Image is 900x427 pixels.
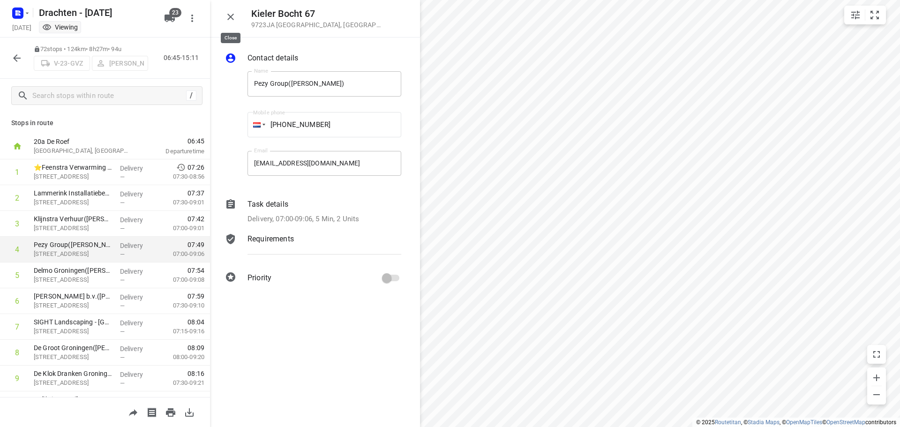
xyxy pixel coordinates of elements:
[34,214,112,224] p: Klijnstra Verhuur(Cindy Schutte)
[32,89,186,103] input: Search stops within route
[160,9,179,28] button: 23
[34,395,112,404] p: Defibrion B.V.(Lieke Holthof)
[120,267,155,276] p: Delivery
[251,21,382,29] p: 9723JA [GEOGRAPHIC_DATA] , [GEOGRAPHIC_DATA]
[158,378,204,388] p: 07:30-09:21
[120,199,125,206] span: —
[247,272,271,284] p: Priority
[120,292,155,302] p: Delivery
[15,374,19,383] div: 9
[186,90,196,101] div: /
[120,215,155,225] p: Delivery
[247,199,288,210] p: Task details
[158,224,204,233] p: 07:00-09:01
[187,395,204,404] span: 08:21
[187,369,204,378] span: 08:16
[11,118,199,128] p: Stops in route
[34,317,112,327] p: SIGHT Landscaping - Groningen(Lourens Vels)
[225,233,401,262] div: Requirements
[34,327,112,336] p: [STREET_ADDRESS]
[187,188,204,198] span: 07:37
[34,240,112,249] p: Pezy Group([PERSON_NAME])
[120,344,155,353] p: Delivery
[15,348,19,357] div: 8
[15,194,19,202] div: 2
[187,163,204,172] span: 07:26
[120,328,125,335] span: —
[158,249,204,259] p: 07:00-09:06
[225,199,401,225] div: Task detailsDelivery, 07:00-09:06, 5 Min, 2 Units
[158,172,204,181] p: 07:30-08:56
[15,219,19,228] div: 3
[120,370,155,379] p: Delivery
[34,343,112,352] p: De Groot Groningen(Irma Timmer)
[120,380,125,387] span: —
[34,275,112,285] p: Egersundweg 13A, Groningen
[715,419,741,426] a: Routetitan
[120,251,125,258] span: —
[844,6,886,24] div: small contained button group
[142,407,161,416] span: Print shipping labels
[15,245,19,254] div: 4
[34,224,112,233] p: [STREET_ADDRESS]
[34,188,112,198] p: Lammerink Installatiebedrijf Groningen(Niels Wijering)
[120,396,155,405] p: Delivery
[34,249,112,259] p: [STREET_ADDRESS]
[120,225,125,232] span: —
[42,22,78,32] div: Viewing
[120,318,155,328] p: Delivery
[158,352,204,362] p: 08:00-09:20
[34,378,112,388] p: Kieler Bocht 43, Groningen
[34,266,112,275] p: Delmo Groningen(Flip Meijer)
[696,419,896,426] li: © 2025 , © , © © contributors
[158,198,204,207] p: 07:30-09:01
[15,322,19,331] div: 7
[161,407,180,416] span: Print route
[158,275,204,285] p: 07:00-09:08
[34,45,148,54] p: 72 stops • 124km • 8h27m • 94u
[183,9,202,28] button: More
[225,52,401,66] div: Contact details
[120,277,125,284] span: —
[865,6,884,24] button: Fit zoom
[187,266,204,275] span: 07:54
[34,369,112,378] p: De Klok Dranken Groningen(Jan Hommes)
[247,52,298,64] p: Contact details
[247,233,294,245] p: Requirements
[120,164,155,173] p: Delivery
[247,112,401,137] input: 1 (702) 123-4567
[34,198,112,207] p: [STREET_ADDRESS]
[158,327,204,336] p: 07:15-09:16
[15,271,19,280] div: 5
[124,407,142,416] span: Share route
[180,407,199,416] span: Download route
[120,302,125,309] span: —
[120,189,155,199] p: Delivery
[15,168,19,177] div: 1
[34,172,112,181] p: [STREET_ADDRESS]
[187,343,204,352] span: 08:09
[251,8,382,19] h5: Kieler Bocht 67
[253,110,285,115] label: Mobile phone
[187,292,204,301] span: 07:59
[786,419,822,426] a: OpenMapTiles
[158,301,204,310] p: 07:30-09:10
[34,137,131,146] p: 20a De Roef
[826,419,865,426] a: OpenStreetMap
[34,352,112,362] p: Kieler Bocht 49, Groningen
[120,354,125,361] span: —
[164,53,202,63] p: 06:45-15:11
[187,317,204,327] span: 08:04
[187,214,204,224] span: 07:42
[34,292,112,301] p: Cor Buist b.v.(Margriet Lourens)
[142,147,204,156] p: Departure time
[34,163,112,172] p: ⭐Feenstra Verwarming B.V. - Groningen(Johan Wolfrat)
[34,301,112,310] p: [STREET_ADDRESS]
[34,146,131,156] p: [GEOGRAPHIC_DATA], [GEOGRAPHIC_DATA]
[247,112,265,137] div: Netherlands: + 31
[120,241,155,250] p: Delivery
[142,136,204,146] span: 06:45
[120,173,125,180] span: —
[748,419,780,426] a: Stadia Maps
[15,297,19,306] div: 6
